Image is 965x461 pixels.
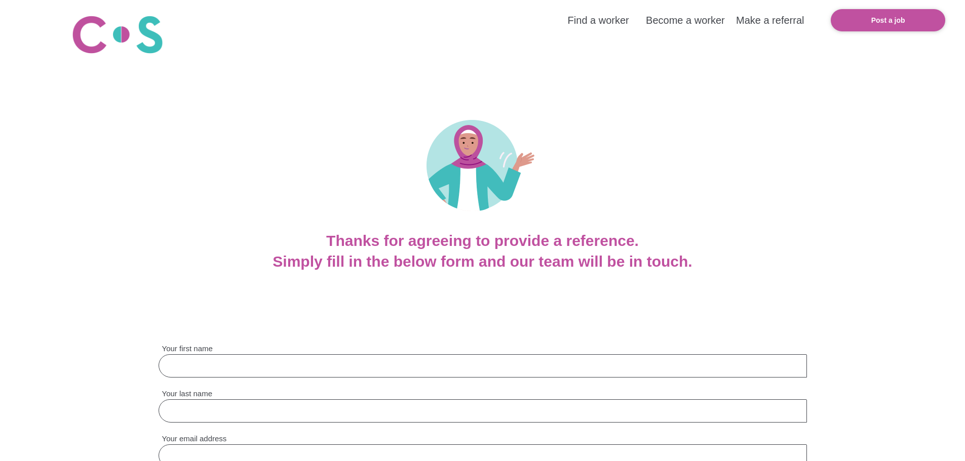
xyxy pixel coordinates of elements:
label: Your email address [159,433,807,444]
a: Find a worker [568,15,629,26]
a: Become a worker [646,15,725,26]
label: Your first name [159,343,807,354]
b: Thanks for agreeing to provide a reference. [326,232,639,249]
a: Make a referral [736,15,804,26]
label: Your last name [159,388,807,399]
b: Simply fill in the below form and our team will be in touch. [273,253,692,270]
a: Post a job [831,9,945,31]
b: Post a job [871,16,905,24]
